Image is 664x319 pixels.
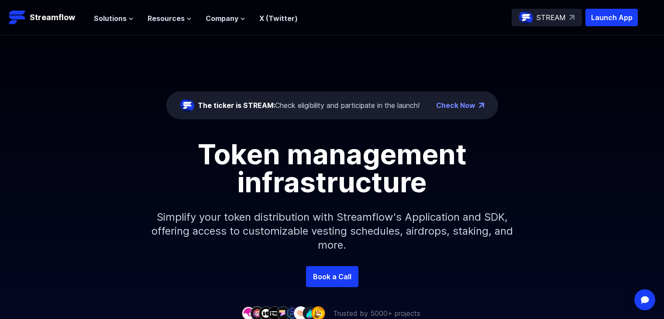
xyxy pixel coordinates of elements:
[198,101,275,110] span: The ticker is STREAM:
[94,13,134,24] button: Solutions
[9,9,26,26] img: Streamflow Logo
[9,9,85,26] a: Streamflow
[148,13,192,24] button: Resources
[180,98,194,112] img: streamflow-logo-circle.png
[569,15,575,20] img: top-right-arrow.svg
[259,14,298,23] a: X (Twitter)
[144,196,520,266] p: Simplify your token distribution with Streamflow's Application and SDK, offering access to custom...
[333,308,420,319] p: Trusted by 5000+ projects
[94,13,127,24] span: Solutions
[519,10,533,24] img: streamflow-logo-circle.png
[512,9,582,26] a: STREAM
[436,100,475,111] a: Check Now
[585,9,638,26] button: Launch App
[30,11,75,24] p: Streamflow
[136,140,529,196] h1: Token management infrastructure
[198,100,420,111] div: Check eligibility and participate in the launch!
[634,289,655,310] div: Open Intercom Messenger
[306,266,358,287] a: Book a Call
[206,13,245,24] button: Company
[479,103,484,108] img: top-right-arrow.png
[537,12,566,23] p: STREAM
[148,13,185,24] span: Resources
[206,13,238,24] span: Company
